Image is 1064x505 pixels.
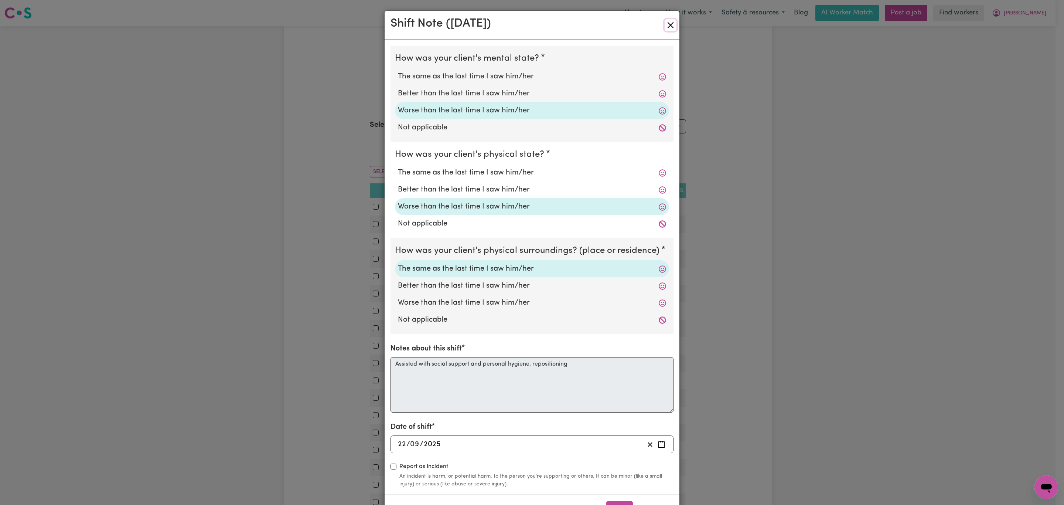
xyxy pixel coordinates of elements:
[656,439,667,450] button: Enter the date of shift
[398,314,666,325] label: Not applicable
[391,357,673,413] textarea: Assisted with social support and personal hygiene, repositioning
[391,343,462,354] label: Notes about this shift
[398,184,666,195] label: Better than the last time I saw him/her
[399,472,673,488] small: An incident is harm, or potential harm, to the person you're supporting or others. It can be mino...
[395,52,542,65] legend: How was your client's mental state?
[398,218,666,229] label: Not applicable
[398,439,406,450] input: --
[398,167,666,178] label: The same as the last time I saw him/her
[391,17,491,31] h2: Shift Note ( [DATE] )
[665,19,676,31] button: Close
[420,440,423,448] span: /
[398,297,666,308] label: Worse than the last time I saw him/her
[398,105,666,116] label: Worse than the last time I saw him/her
[410,439,420,450] input: --
[398,280,666,291] label: Better than the last time I saw him/her
[398,88,666,99] label: Better than the last time I saw him/her
[398,201,666,212] label: Worse than the last time I saw him/her
[395,148,547,161] legend: How was your client's physical state?
[644,439,656,450] button: Clear date of shift
[398,71,666,82] label: The same as the last time I saw him/her
[410,441,415,448] span: 0
[398,263,666,274] label: The same as the last time I saw him/her
[391,421,432,433] label: Date of shift
[399,462,448,471] label: Report as Incident
[406,440,410,448] span: /
[398,122,666,133] label: Not applicable
[395,244,662,257] legend: How was your client's physical surroundings? (place or residence)
[423,439,441,450] input: ----
[1034,475,1058,499] iframe: Button to launch messaging window, conversation in progress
